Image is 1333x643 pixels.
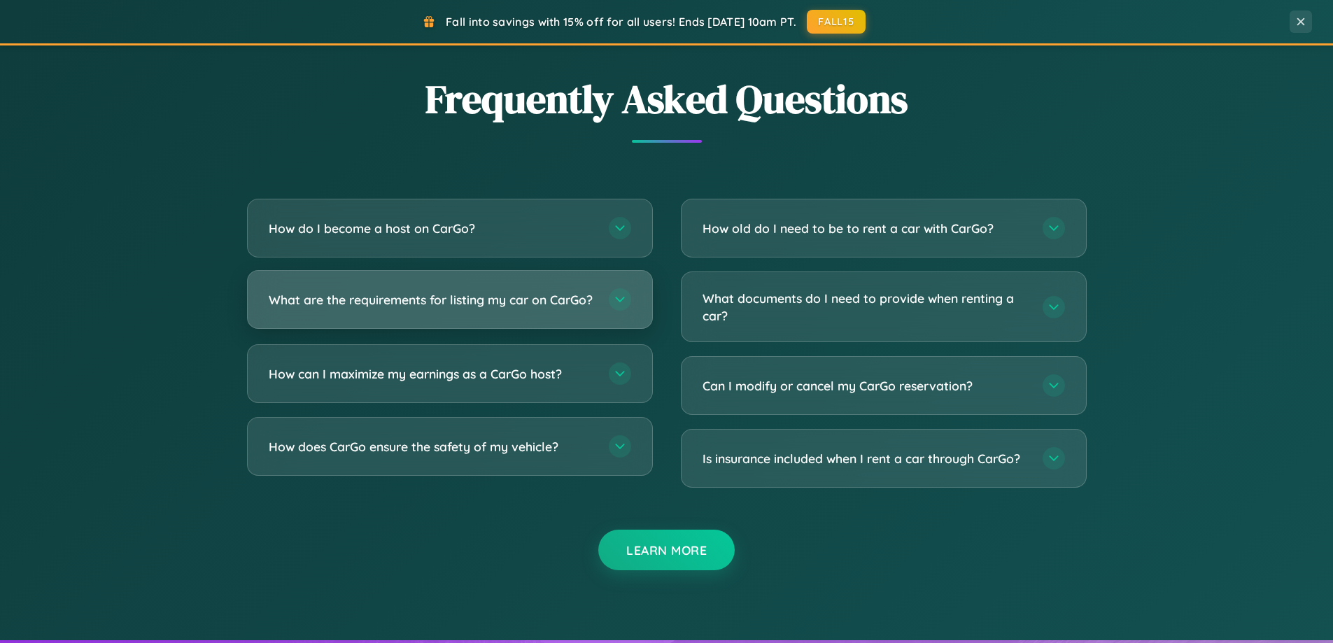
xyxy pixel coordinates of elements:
h3: How does CarGo ensure the safety of my vehicle? [269,438,595,455]
button: Learn More [598,530,735,570]
h3: What documents do I need to provide when renting a car? [703,290,1029,324]
h3: What are the requirements for listing my car on CarGo? [269,291,595,309]
button: FALL15 [807,10,866,34]
iframe: Intercom live chat [14,595,48,629]
h3: Is insurance included when I rent a car through CarGo? [703,450,1029,467]
h2: Frequently Asked Questions [247,72,1087,126]
h3: How do I become a host on CarGo? [269,220,595,237]
span: Fall into savings with 15% off for all users! Ends [DATE] 10am PT. [446,15,796,29]
h3: Can I modify or cancel my CarGo reservation? [703,377,1029,395]
h3: How old do I need to be to rent a car with CarGo? [703,220,1029,237]
h3: How can I maximize my earnings as a CarGo host? [269,365,595,383]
